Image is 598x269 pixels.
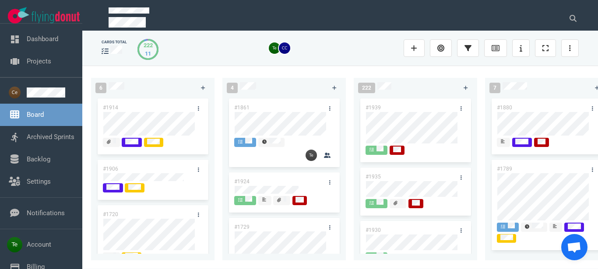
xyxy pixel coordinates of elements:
a: Account [27,241,51,248]
a: #1880 [497,105,512,111]
a: Projects [27,57,51,65]
a: #1924 [234,178,250,185]
a: Notifications [27,209,65,217]
a: Backlog [27,155,50,163]
a: Archived Sprints [27,133,74,141]
a: Settings [27,178,51,185]
img: 26 [306,150,317,161]
img: 26 [279,42,290,54]
img: 26 [269,42,280,54]
a: #1789 [497,166,512,172]
a: #1914 [103,105,118,111]
span: 6 [95,83,106,93]
div: 11 [144,49,153,58]
div: cards total [102,39,127,45]
a: #1861 [234,105,250,111]
span: 222 [358,83,375,93]
a: #1729 [234,224,250,230]
div: Chat abierto [561,234,587,260]
img: Flying Donut text logo [32,11,80,23]
a: Dashboard [27,35,58,43]
a: Board [27,111,44,119]
a: #1906 [103,166,118,172]
div: 222 [144,41,153,49]
a: #1930 [366,227,381,233]
span: 7 [489,83,500,93]
a: #1939 [366,105,381,111]
a: #1935 [366,174,381,180]
span: 4 [227,83,238,93]
a: #1720 [103,211,118,217]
